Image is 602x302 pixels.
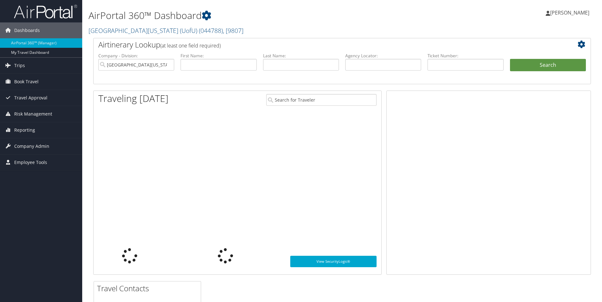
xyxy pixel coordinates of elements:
[89,26,243,35] a: [GEOGRAPHIC_DATA][US_STATE] (UofU)
[199,26,223,35] span: ( 044788 )
[160,42,221,49] span: (at least one field required)
[89,9,427,22] h1: AirPortal 360™ Dashboard
[546,3,596,22] a: [PERSON_NAME]
[14,22,40,38] span: Dashboards
[14,106,52,122] span: Risk Management
[14,58,25,73] span: Trips
[290,256,377,267] a: View SecurityLogic®
[14,138,49,154] span: Company Admin
[97,283,201,294] h2: Travel Contacts
[263,53,339,59] label: Last Name:
[98,53,174,59] label: Company - Division:
[550,9,589,16] span: [PERSON_NAME]
[223,26,243,35] span: , [ 9807 ]
[510,59,586,72] button: Search
[266,94,377,106] input: Search for Traveler
[345,53,421,59] label: Agency Locator:
[14,122,35,138] span: Reporting
[14,74,39,90] span: Book Travel
[98,92,169,105] h1: Traveling [DATE]
[427,53,503,59] label: Ticket Number:
[98,39,544,50] h2: Airtinerary Lookup
[14,4,77,19] img: airportal-logo.png
[14,154,47,170] span: Employee Tools
[14,90,47,106] span: Travel Approval
[181,53,256,59] label: First Name:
